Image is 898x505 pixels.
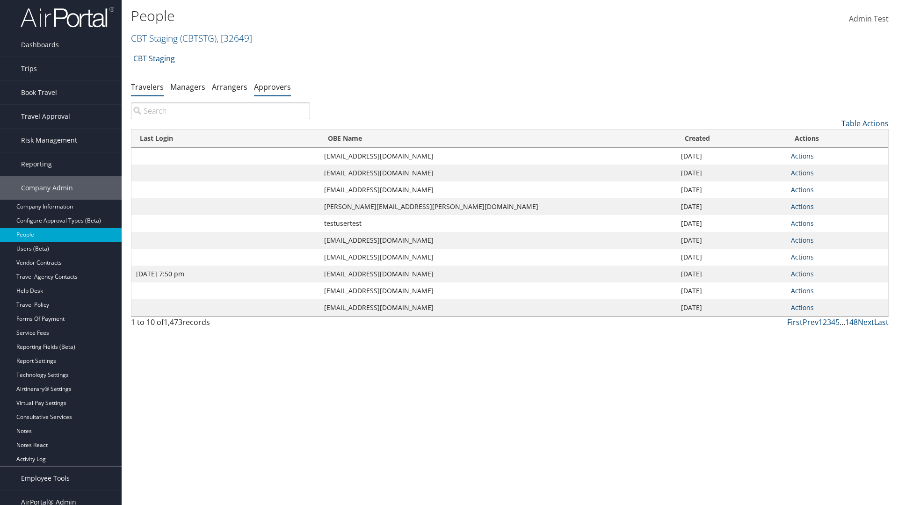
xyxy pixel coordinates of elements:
td: [DATE] [676,181,786,198]
a: 2 [823,317,827,327]
span: Reporting [21,152,52,176]
img: airportal-logo.png [21,6,114,28]
td: [DATE] [676,148,786,165]
a: Prev [803,317,818,327]
div: 1 to 10 of records [131,317,310,332]
span: Book Travel [21,81,57,104]
a: Next [858,317,874,327]
a: 4 [831,317,835,327]
th: OBE Name: activate to sort column ascending [319,130,676,148]
td: [PERSON_NAME][EMAIL_ADDRESS][PERSON_NAME][DOMAIN_NAME] [319,198,676,215]
a: 5 [835,317,840,327]
a: Actions [791,303,814,312]
span: Admin Test [849,14,889,24]
a: Actions [791,236,814,245]
th: Actions [786,130,888,148]
td: [DATE] [676,232,786,249]
a: Actions [791,286,814,295]
td: [DATE] [676,249,786,266]
td: [EMAIL_ADDRESS][DOMAIN_NAME] [319,181,676,198]
span: Dashboards [21,33,59,57]
a: Actions [791,269,814,278]
a: Actions [791,252,814,261]
span: Employee Tools [21,467,70,490]
span: , [ 32649 ] [217,32,252,44]
span: 1,473 [164,317,182,327]
td: [EMAIL_ADDRESS][DOMAIN_NAME] [319,165,676,181]
a: Travelers [131,82,164,92]
td: [EMAIL_ADDRESS][DOMAIN_NAME] [319,282,676,299]
td: [EMAIL_ADDRESS][DOMAIN_NAME] [319,266,676,282]
span: … [840,317,845,327]
a: Actions [791,219,814,228]
td: testusertest [319,215,676,232]
td: [EMAIL_ADDRESS][DOMAIN_NAME] [319,148,676,165]
td: [DATE] [676,299,786,316]
td: [EMAIL_ADDRESS][DOMAIN_NAME] [319,249,676,266]
th: Created: activate to sort column ascending [676,130,786,148]
a: First [787,317,803,327]
a: Arrangers [212,82,247,92]
a: CBT Staging [131,32,252,44]
span: Trips [21,57,37,80]
td: [DATE] 7:50 pm [131,266,319,282]
a: CBT Staging [133,49,175,68]
a: 148 [845,317,858,327]
a: Actions [791,151,814,160]
span: Travel Approval [21,105,70,128]
span: Risk Management [21,129,77,152]
th: Last Login: activate to sort column ascending [131,130,319,148]
td: [DATE] [676,282,786,299]
td: [DATE] [676,266,786,282]
td: [DATE] [676,165,786,181]
a: Table Actions [841,118,889,129]
span: ( CBTSTG ) [180,32,217,44]
a: Approvers [254,82,291,92]
td: [EMAIL_ADDRESS][DOMAIN_NAME] [319,299,676,316]
a: Actions [791,202,814,211]
a: 3 [827,317,831,327]
span: Company Admin [21,176,73,200]
h1: People [131,6,636,26]
a: Actions [791,168,814,177]
td: [EMAIL_ADDRESS][DOMAIN_NAME] [319,232,676,249]
a: Actions [791,185,814,194]
a: Admin Test [849,5,889,34]
a: 1 [818,317,823,327]
a: Last [874,317,889,327]
td: [DATE] [676,198,786,215]
td: [DATE] [676,215,786,232]
a: Managers [170,82,205,92]
input: Search [131,102,310,119]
